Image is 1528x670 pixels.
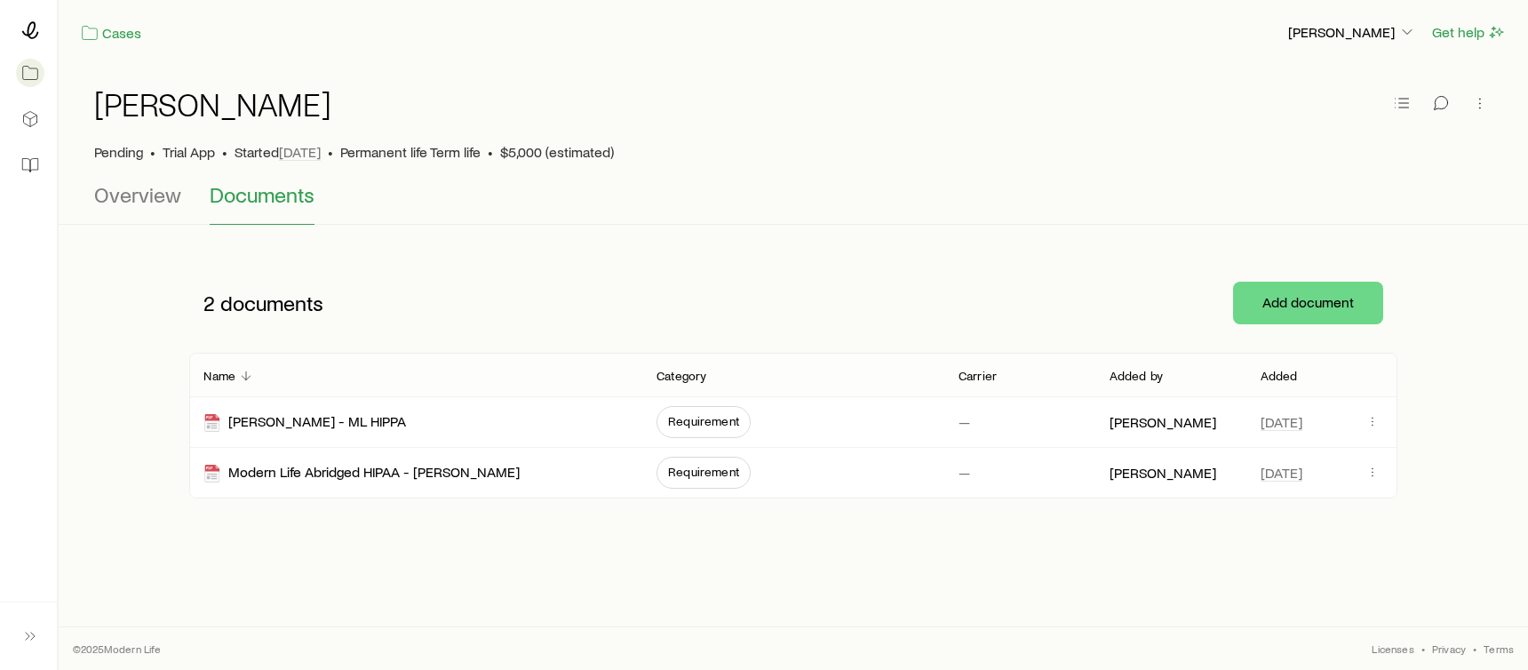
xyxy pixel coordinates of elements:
[73,642,162,656] p: © 2025 Modern Life
[668,414,739,428] span: Requirement
[328,143,333,161] span: •
[210,182,314,207] span: Documents
[163,143,215,161] span: Trial App
[959,413,970,431] p: —
[1473,642,1476,656] span: •
[657,369,706,383] p: Category
[80,23,142,44] a: Cases
[220,291,323,315] span: documents
[1110,413,1216,431] p: [PERSON_NAME]
[1372,642,1413,656] a: Licenses
[235,143,321,161] p: Started
[1233,282,1383,324] button: Add document
[959,369,997,383] p: Carrier
[203,291,215,315] span: 2
[1484,642,1514,656] a: Terms
[150,143,155,161] span: •
[203,369,235,383] p: Name
[94,143,143,161] p: Pending
[203,463,520,483] div: Modern Life Abridged HIPAA - [PERSON_NAME]
[1110,369,1163,383] p: Added by
[1421,642,1425,656] span: •
[222,143,227,161] span: •
[340,143,481,161] span: Permanent life Term life
[94,86,331,122] h1: [PERSON_NAME]
[1261,369,1298,383] p: Added
[1432,642,1466,656] a: Privacy
[1261,413,1302,431] span: [DATE]
[1431,22,1507,43] button: Get help
[279,143,321,161] span: [DATE]
[959,464,970,482] p: —
[1261,464,1302,482] span: [DATE]
[94,182,181,207] span: Overview
[1288,23,1416,41] p: [PERSON_NAME]
[500,143,614,161] span: $5,000 (estimated)
[1287,22,1417,44] button: [PERSON_NAME]
[488,143,493,161] span: •
[94,182,1492,225] div: Case details tabs
[203,412,406,433] div: [PERSON_NAME] - ML HIPPA
[1110,464,1216,482] p: [PERSON_NAME]
[668,465,739,479] span: Requirement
